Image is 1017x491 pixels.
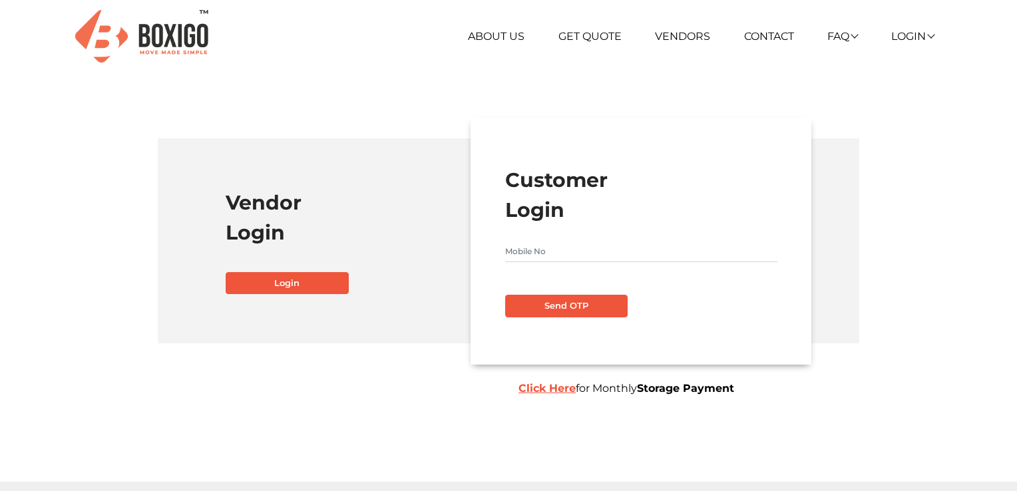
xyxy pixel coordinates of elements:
img: Boxigo [75,10,208,63]
a: Vendors [655,30,710,43]
a: Contact [744,30,794,43]
a: Click Here [518,382,576,395]
button: Send OTP [505,295,628,317]
a: FAQ [827,30,857,43]
a: Login [891,30,934,43]
h1: Customer Login [505,165,778,225]
input: Mobile No [505,241,778,262]
div: for Monthly [508,381,888,397]
h1: Vendor Login [226,188,499,247]
a: About Us [468,30,524,43]
a: Get Quote [558,30,622,43]
a: Login [226,272,348,295]
b: Storage Payment [637,382,734,395]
